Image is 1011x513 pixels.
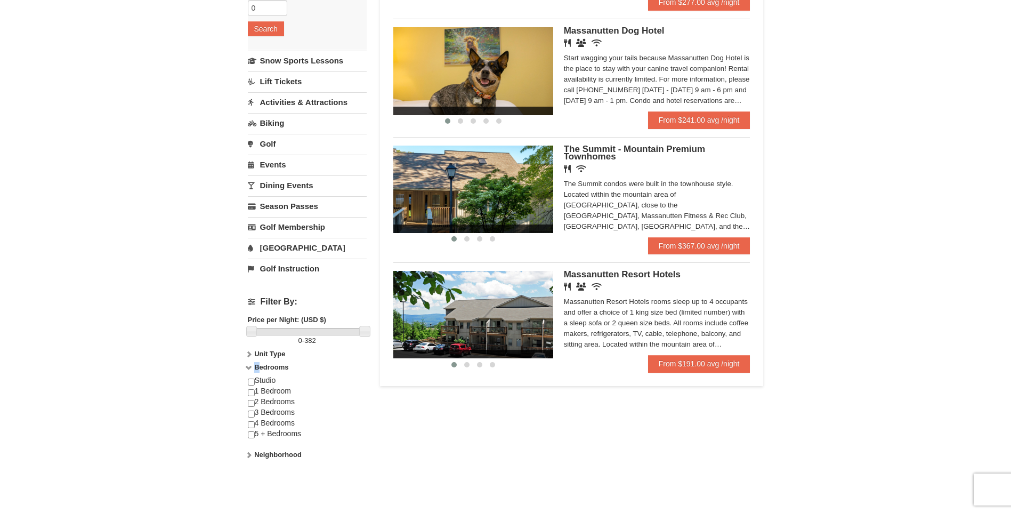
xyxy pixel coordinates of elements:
button: Search [248,21,284,36]
div: Massanutten Resort Hotels rooms sleep up to 4 occupants and offer a choice of 1 king size bed (li... [564,296,750,350]
a: From $191.00 avg /night [648,355,750,372]
a: Activities & Attractions [248,92,367,112]
a: Golf Membership [248,217,367,237]
a: Season Passes [248,196,367,216]
i: Restaurant [564,165,571,173]
i: Wireless Internet (free) [592,283,602,291]
i: Banquet Facilities [576,283,586,291]
a: Biking [248,113,367,133]
h4: Filter By: [248,297,367,307]
a: From $241.00 avg /night [648,111,750,129]
i: Restaurant [564,283,571,291]
strong: Price per Night: (USD $) [248,316,326,324]
a: Snow Sports Lessons [248,51,367,70]
a: From $367.00 avg /night [648,237,750,254]
i: Restaurant [564,39,571,47]
div: The Summit condos were built in the townhouse style. Located within the mountain area of [GEOGRAP... [564,179,750,232]
span: 0 [298,336,302,344]
strong: Unit Type [254,350,285,358]
span: 382 [304,336,316,344]
div: Start wagging your tails because Massanutten Dog Hotel is the place to stay with your canine trav... [564,53,750,106]
a: [GEOGRAPHIC_DATA] [248,238,367,258]
i: Wireless Internet (free) [592,39,602,47]
a: Dining Events [248,175,367,195]
strong: Neighborhood [254,451,302,459]
a: Golf Instruction [248,259,367,278]
span: Massanutten Resort Hotels [564,269,681,279]
a: Lift Tickets [248,71,367,91]
span: Massanutten Dog Hotel [564,26,665,36]
i: Banquet Facilities [576,39,586,47]
label: - [248,335,367,346]
span: The Summit - Mountain Premium Townhomes [564,144,705,162]
i: Wireless Internet (free) [576,165,586,173]
strong: Bedrooms [254,363,288,371]
a: Golf [248,134,367,154]
div: Studio 1 Bedroom 2 Bedrooms 3 Bedrooms 4 Bedrooms 5 + Bedrooms [248,375,367,450]
a: Events [248,155,367,174]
